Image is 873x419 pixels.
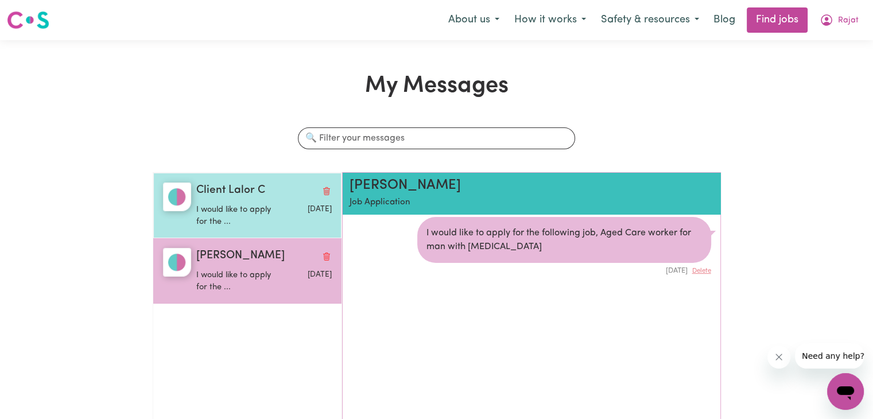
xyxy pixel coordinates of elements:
span: Need any help? [7,8,69,17]
button: About us [441,8,507,32]
h2: [PERSON_NAME] [350,177,653,194]
button: Delete conversation [321,249,332,263]
a: Careseekers logo [7,7,49,33]
button: Delete [692,266,711,276]
p: I would like to apply for the ... [196,269,286,294]
div: I would like to apply for the following job, Aged Care worker for man with [MEDICAL_DATA] [417,217,711,263]
span: Message sent on August 0, 2025 [307,271,331,278]
a: Find jobs [747,7,808,33]
a: Blog [707,7,742,33]
iframe: Message from company [795,343,864,368]
button: How it works [507,8,593,32]
p: I would like to apply for the ... [196,204,286,228]
div: [DATE] [417,263,711,276]
iframe: Button to launch messaging window [827,373,864,410]
button: James K[PERSON_NAME]Delete conversationI would like to apply for the ...Message sent on August 0,... [153,238,342,304]
iframe: Close message [767,346,790,368]
button: My Account [812,8,866,32]
img: Careseekers logo [7,10,49,30]
span: Message sent on August 0, 2025 [307,205,331,213]
span: Rajat [838,14,859,27]
button: Delete conversation [321,183,332,198]
img: James K [163,248,191,277]
h1: My Messages [153,72,721,100]
button: Safety & resources [593,8,707,32]
p: Job Application [350,196,653,209]
input: 🔍 Filter your messages [298,127,575,149]
span: Client Lalor C [196,183,265,199]
span: [PERSON_NAME] [196,248,285,265]
img: Client Lalor C [163,183,191,211]
button: Client Lalor CClient Lalor CDelete conversationI would like to apply for the ...Message sent on A... [153,173,342,238]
